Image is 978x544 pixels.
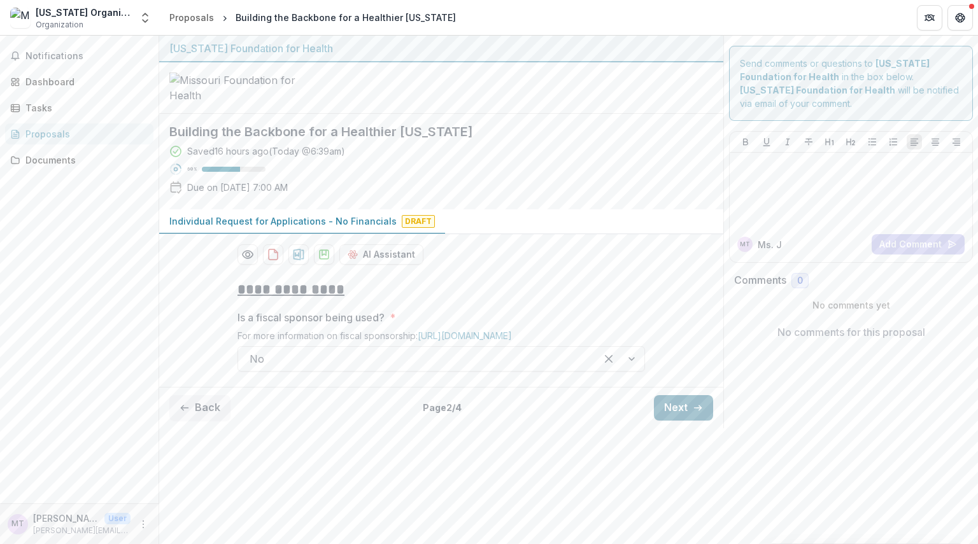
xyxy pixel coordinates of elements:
a: [URL][DOMAIN_NAME] [418,330,512,341]
p: Individual Request for Applications - No Financials [169,214,397,228]
div: Proposals [25,127,143,141]
p: No comments yet [734,298,968,312]
div: Ms. Julie Terbrock [740,241,750,248]
button: Align Right [949,134,964,150]
button: Bullet List [865,134,880,150]
button: AI Assistant [339,244,423,265]
button: Open entity switcher [136,5,154,31]
div: [US_STATE] Organizing and Voter Engagement Collaborative [36,6,131,19]
button: More [136,517,151,532]
img: Missouri Foundation for Health [169,73,297,103]
p: [PERSON_NAME][EMAIL_ADDRESS][DOMAIN_NAME] [33,525,131,536]
button: Align Center [928,134,943,150]
div: Dashboard [25,75,143,88]
button: Strike [801,134,816,150]
button: Italicize [780,134,795,150]
button: Partners [917,5,942,31]
button: Underline [759,134,774,150]
span: 0 [797,275,803,286]
p: No comments for this proposal [777,324,925,340]
span: Notifications [25,51,148,62]
p: Ms. J [758,238,782,251]
p: Due on [DATE] 7:00 AM [187,181,288,194]
button: Next [654,395,713,421]
a: Proposals [164,8,219,27]
button: Back [169,395,230,421]
img: Missouri Organizing and Voter Engagement Collaborative [10,8,31,28]
button: Heading 2 [843,134,858,150]
p: User [104,513,131,524]
p: 60 % [187,165,197,174]
div: Clear selected options [599,349,619,369]
button: download-proposal [288,244,309,265]
button: Get Help [947,5,973,31]
span: Draft [402,215,435,228]
div: [US_STATE] Foundation for Health [169,41,713,56]
button: Preview f9b2b086-7ea1-481e-81de-c780cf740bc2-0.pdf [237,244,258,265]
button: Bold [738,134,753,150]
strong: [US_STATE] Foundation for Health [740,85,895,95]
button: Notifications [5,46,153,66]
a: Proposals [5,123,153,144]
div: Documents [25,153,143,167]
div: For more information on fiscal sponsorship: [237,330,645,346]
button: Heading 1 [822,134,837,150]
h2: Comments [734,274,786,286]
div: Saved 16 hours ago ( Today @ 6:39am ) [187,144,345,158]
p: Is a fiscal sponsor being used? [237,310,385,325]
p: [PERSON_NAME] [33,512,99,525]
a: Dashboard [5,71,153,92]
div: Proposals [169,11,214,24]
nav: breadcrumb [164,8,461,27]
p: Page 2 / 4 [423,401,462,414]
button: download-proposal [314,244,334,265]
div: Send comments or questions to in the box below. will be notified via email of your comment. [729,46,973,121]
button: download-proposal [263,244,283,265]
div: Tasks [25,101,143,115]
span: Organization [36,19,83,31]
h2: Building the Backbone for a Healthier [US_STATE] [169,124,693,139]
a: Tasks [5,97,153,118]
div: Building the Backbone for a Healthier [US_STATE] [236,11,456,24]
a: Documents [5,150,153,171]
button: Align Left [907,134,922,150]
div: Ms. Julie Terbrock [11,520,24,528]
button: Add Comment [872,234,965,255]
button: Ordered List [886,134,901,150]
